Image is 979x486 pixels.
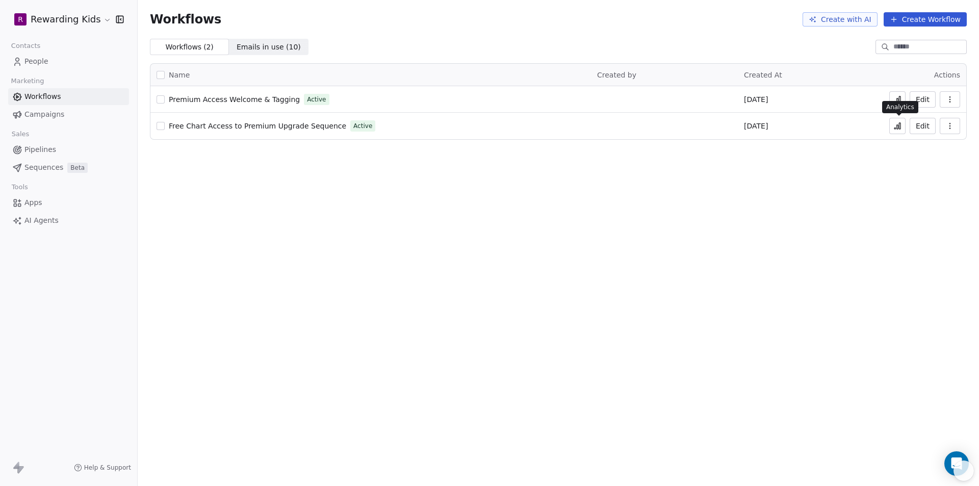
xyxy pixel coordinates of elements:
span: [DATE] [744,94,768,105]
span: Beta [67,163,88,173]
span: Rewarding Kids [31,13,101,26]
span: Sales [7,126,34,142]
span: Created At [744,71,782,79]
span: Contacts [7,38,45,54]
button: RRewarding Kids [12,11,109,28]
button: Create Workflow [884,12,967,27]
span: R [18,14,23,24]
span: Actions [934,71,960,79]
p: Analytics [886,103,914,111]
a: People [8,53,129,70]
a: SequencesBeta [8,159,129,176]
span: AI Agents [24,215,59,226]
a: Campaigns [8,106,129,123]
button: Edit [910,91,936,108]
a: Workflows [8,88,129,105]
span: Pipelines [24,144,56,155]
span: Premium Access Welcome & Tagging [169,95,300,104]
span: Tools [7,180,32,195]
span: Campaigns [24,109,64,120]
button: Create with AI [803,12,878,27]
span: Workflows [150,12,221,27]
span: [DATE] [744,121,768,131]
span: Free Chart Access to Premium Upgrade Sequence [169,122,346,130]
div: Open Intercom Messenger [944,451,969,476]
span: People [24,56,48,67]
span: Marketing [7,73,48,89]
a: Free Chart Access to Premium Upgrade Sequence [169,121,346,131]
span: Help & Support [84,464,131,472]
a: Apps [8,194,129,211]
a: Help & Support [74,464,131,472]
a: Premium Access Welcome & Tagging [169,94,300,105]
span: Created by [597,71,636,79]
span: Sequences [24,162,63,173]
button: Edit [910,118,936,134]
span: Active [307,95,326,104]
a: Pipelines [8,141,129,158]
span: Workflows [24,91,61,102]
span: Name [169,70,190,81]
span: Apps [24,197,42,208]
a: AI Agents [8,212,129,229]
span: Active [353,121,372,131]
span: Emails in use ( 10 ) [237,42,301,53]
